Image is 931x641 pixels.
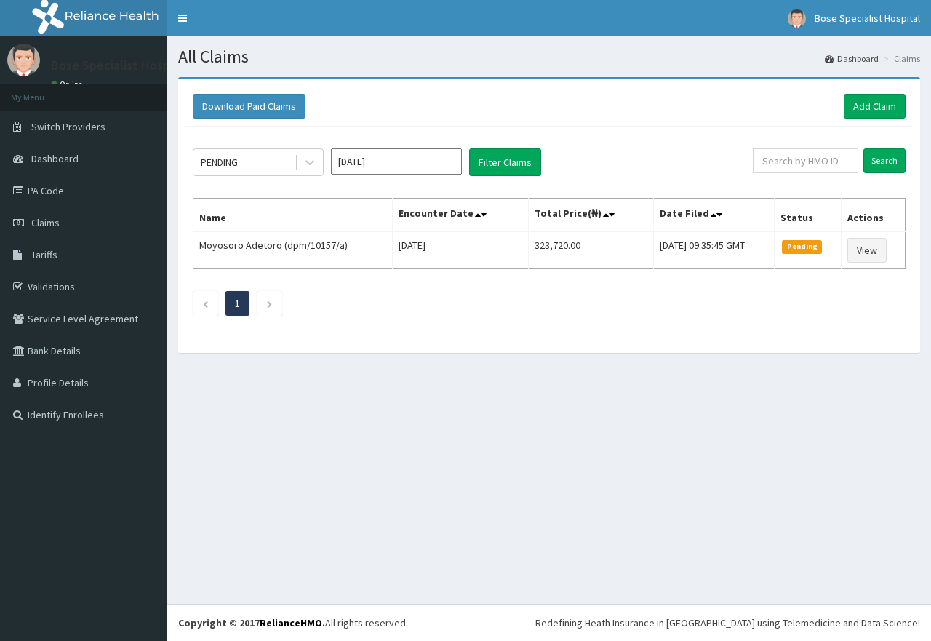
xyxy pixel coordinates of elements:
th: Encounter Date [393,199,528,232]
div: Redefining Heath Insurance in [GEOGRAPHIC_DATA] using Telemedicine and Data Science! [535,616,920,630]
a: Page 1 is your current page [235,297,240,310]
div: PENDING [201,155,238,170]
strong: Copyright © 2017 . [178,616,325,629]
img: User Image [788,9,806,28]
span: Dashboard [31,152,79,165]
td: 323,720.00 [528,231,654,269]
h1: All Claims [178,47,920,66]
th: Status [775,199,841,232]
th: Date Filed [654,199,775,232]
a: Previous page [202,297,209,310]
li: Claims [880,52,920,65]
td: Moyosoro Adetoro (dpm/10157/a) [193,231,393,269]
button: Download Paid Claims [193,94,305,119]
td: [DATE] 09:35:45 GMT [654,231,775,269]
a: Dashboard [825,52,879,65]
span: Claims [31,216,60,229]
span: Tariffs [31,248,57,261]
img: User Image [7,44,40,76]
a: Online [51,79,86,89]
span: Pending [782,240,822,253]
th: Actions [841,199,905,232]
th: Name [193,199,393,232]
input: Select Month and Year [331,148,462,175]
footer: All rights reserved. [167,604,931,641]
button: Filter Claims [469,148,541,176]
p: Bose Specialist Hospital [51,59,189,72]
input: Search [863,148,906,173]
a: View [847,238,887,263]
input: Search by HMO ID [753,148,858,173]
td: [DATE] [393,231,528,269]
span: Switch Providers [31,120,105,133]
a: Add Claim [844,94,906,119]
th: Total Price(₦) [528,199,654,232]
span: Bose Specialist Hospital [815,12,920,25]
a: Next page [266,297,273,310]
a: RelianceHMO [260,616,322,629]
